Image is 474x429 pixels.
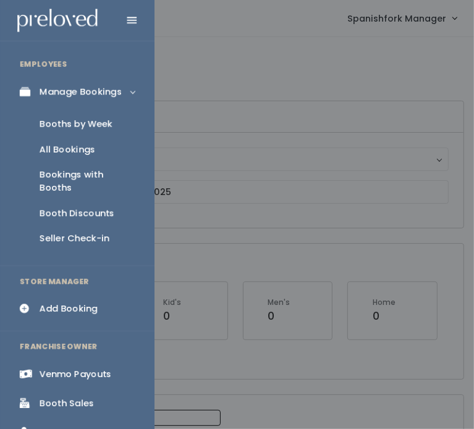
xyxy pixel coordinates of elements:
[40,397,94,410] div: Booth Sales
[40,368,111,381] div: Venmo Payouts
[17,9,98,33] img: preloved logo
[40,85,122,98] div: Manage Bookings
[40,169,135,194] div: Bookings with Booths
[40,118,112,131] div: Booths by Week
[40,232,109,245] div: Seller Check-in
[40,143,95,156] div: All Bookings
[40,207,114,220] div: Booth Discounts
[40,302,98,315] div: Add Booking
